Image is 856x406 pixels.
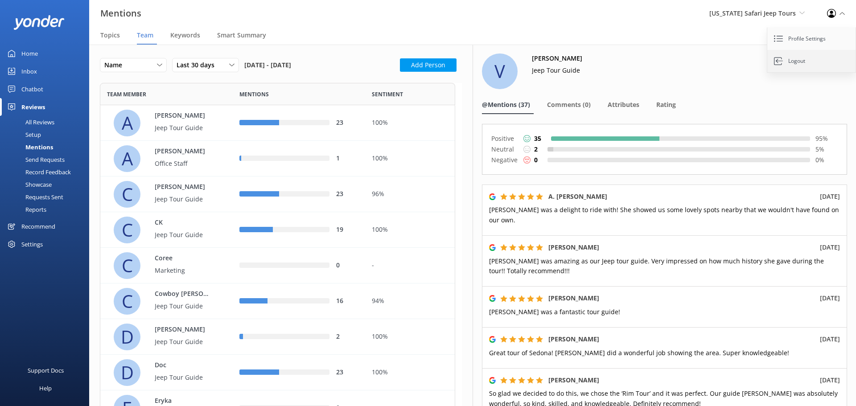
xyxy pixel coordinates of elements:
span: Team member [107,90,146,98]
p: Eryka [155,396,213,406]
span: Keywords [170,31,200,40]
p: Doc [155,361,213,370]
div: 1 [336,154,358,164]
span: Sentiment [372,90,403,98]
div: Record Feedback [5,166,71,178]
a: Reports [5,203,89,216]
span: Name [104,60,128,70]
p: Cowboy [PERSON_NAME] [155,289,213,299]
div: 100% [372,225,448,235]
div: 94% [372,296,448,306]
div: D [114,324,140,350]
a: Showcase [5,178,89,191]
div: row [100,355,455,390]
div: Showcase [5,178,52,191]
p: Jeep Tour Guide [155,123,213,133]
span: [PERSON_NAME] was a delight to ride with! She showed us some lovely spots nearby that we wouldn't... [489,205,839,224]
div: 23 [336,118,358,128]
span: Attributes [608,100,639,109]
h5: [PERSON_NAME] [548,375,599,385]
div: V [482,53,518,89]
p: [PERSON_NAME] [155,182,213,192]
p: 35 [534,134,541,144]
p: Jeep Tour Guide [155,230,213,240]
div: row [100,105,455,141]
p: 2 [534,144,538,154]
button: Add Person [400,58,457,72]
div: Setup [5,128,41,141]
span: [DATE] - [DATE] [244,58,291,72]
span: Team [137,31,153,40]
div: Home [21,45,38,62]
a: All Reviews [5,116,89,128]
p: Office Staff [155,159,213,168]
p: Marketing [155,266,213,275]
p: 5 % [815,144,838,154]
span: [US_STATE] Safari Jeep Tours [709,9,796,17]
span: Rating [656,100,676,109]
span: Smart Summary [217,31,266,40]
div: row [100,212,455,248]
div: A [114,110,140,136]
div: Reviews [21,98,45,116]
p: 0 % [815,155,838,165]
p: [DATE] [820,334,840,344]
div: Chatbot [21,80,43,98]
a: Setup [5,128,89,141]
div: Inbox [21,62,37,80]
div: row [100,283,455,319]
div: 96% [372,189,448,199]
div: 0 [336,261,358,271]
div: 2 [336,332,358,342]
div: Reports [5,203,46,216]
h5: [PERSON_NAME] [548,242,599,252]
a: Record Feedback [5,166,89,178]
div: Recommend [21,217,55,235]
p: [PERSON_NAME] [155,147,213,156]
h3: Mentions [100,6,141,21]
span: Last 30 days [177,60,220,70]
p: [PERSON_NAME] [155,111,213,121]
div: A [114,145,140,172]
p: 0 [534,155,538,165]
div: C [114,181,140,208]
p: [DATE] [820,375,840,385]
div: row [100,248,455,283]
h5: [PERSON_NAME] [548,293,599,303]
div: D [114,359,140,386]
a: Mentions [5,141,89,153]
div: C [114,288,140,315]
a: Send Requests [5,153,89,166]
div: row [100,319,455,355]
div: Support Docs [28,361,64,379]
div: Settings [21,235,43,253]
div: 100% [372,154,448,164]
div: 100% [372,332,448,342]
p: Jeep Tour Guide [155,373,213,382]
p: Positive [491,133,518,144]
p: Jeep Tour Guide [155,301,213,311]
p: Jeep Tour Guide [155,337,213,347]
div: 23 [336,368,358,377]
div: - [372,261,448,271]
div: 23 [336,189,358,199]
div: Mentions [5,141,53,153]
span: @Mentions (37) [482,100,530,109]
h5: [PERSON_NAME] [548,334,599,344]
h4: [PERSON_NAME] [532,53,582,63]
div: All Reviews [5,116,54,128]
p: [DATE] [820,293,840,303]
p: Jeep Tour Guide [155,194,213,204]
div: row [100,141,455,176]
img: yonder-white-logo.png [13,15,65,30]
p: Coree [155,254,213,263]
div: row [100,176,455,212]
p: 95 % [815,134,838,144]
span: Comments (0) [547,100,591,109]
a: Requests Sent [5,191,89,203]
div: 100% [372,118,448,128]
div: C [114,252,140,279]
p: Neutral [491,144,518,155]
div: C [114,217,140,243]
div: 19 [336,225,358,235]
